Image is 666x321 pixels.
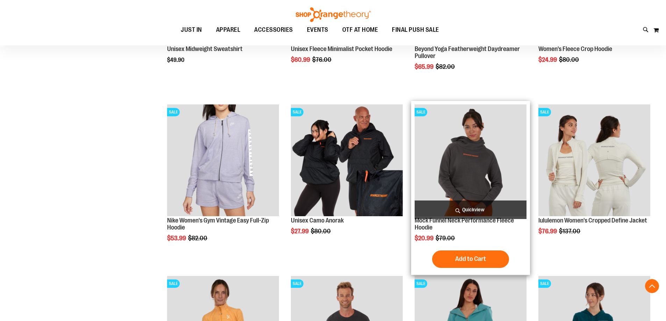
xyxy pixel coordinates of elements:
a: Unisex Camo Anorak [291,217,344,224]
img: Product image for Mock Funnel Neck Performance Fleece Hoodie [415,104,527,216]
span: FINAL PUSH SALE [392,22,439,38]
a: Nike Women's Gym Vintage Easy Full-Zip Hoodie [167,217,269,231]
span: $137.00 [559,228,581,235]
span: APPAREL [216,22,241,38]
a: Unisex Midweight Sweatshirt [167,45,243,52]
span: $20.99 [415,235,435,242]
img: Product image for Nike Gym Vintage Easy Full Zip Hoodie [167,104,279,216]
a: Product image for Mock Funnel Neck Performance Fleece HoodieSALE [415,104,527,217]
div: product [287,101,406,253]
span: SALE [167,108,180,116]
a: EVENTS [300,22,335,38]
span: $65.99 [415,63,435,70]
span: Add to Cart [455,255,486,263]
img: Product image for lululemon Define Jacket Cropped [538,104,650,216]
span: $53.99 [167,235,187,242]
img: Shop Orangetheory [295,7,372,22]
a: APPAREL [209,22,248,38]
img: Product image for Unisex Camo Anorak [291,104,403,216]
a: Product image for Unisex Camo AnorakSALE [291,104,403,217]
a: Quickview [415,200,527,219]
span: $24.99 [538,56,558,63]
a: lululemon Women's Cropped Define Jacket [538,217,647,224]
span: $80.00 [311,228,332,235]
span: $27.99 [291,228,310,235]
span: $76.00 [312,56,332,63]
span: SALE [538,108,551,116]
span: ACCESSORIES [254,22,293,38]
button: Back To Top [645,279,659,293]
span: SALE [291,108,303,116]
span: SALE [291,279,303,288]
span: $76.99 [538,228,558,235]
div: product [535,101,654,253]
a: FINAL PUSH SALE [385,22,446,38]
a: JUST IN [174,22,209,38]
span: SALE [415,279,427,288]
span: $79.00 [436,235,456,242]
div: product [411,101,530,275]
span: $82.00 [436,63,456,70]
a: Unisex Fleece Minimalist Pocket Hoodie [291,45,392,52]
span: SALE [167,279,180,288]
a: Mock Funnel Neck Performance Fleece Hoodie [415,217,514,231]
span: $80.00 [559,56,580,63]
span: SALE [415,108,427,116]
span: JUST IN [181,22,202,38]
span: $82.00 [188,235,208,242]
a: Product image for Nike Gym Vintage Easy Full Zip HoodieSALE [167,104,279,217]
div: product [164,101,282,259]
span: $60.99 [291,56,311,63]
a: Beyond Yoga Featherweight Daydreamer Pullover [415,45,520,59]
a: Product image for lululemon Define Jacket CroppedSALE [538,104,650,217]
span: SALE [538,279,551,288]
span: OTF AT HOME [342,22,378,38]
button: Add to Cart [432,250,509,268]
span: EVENTS [307,22,328,38]
a: OTF AT HOME [335,22,385,38]
a: ACCESSORIES [247,22,300,38]
span: $49.90 [167,57,185,63]
a: Women's Fleece Crop Hoodie [538,45,612,52]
